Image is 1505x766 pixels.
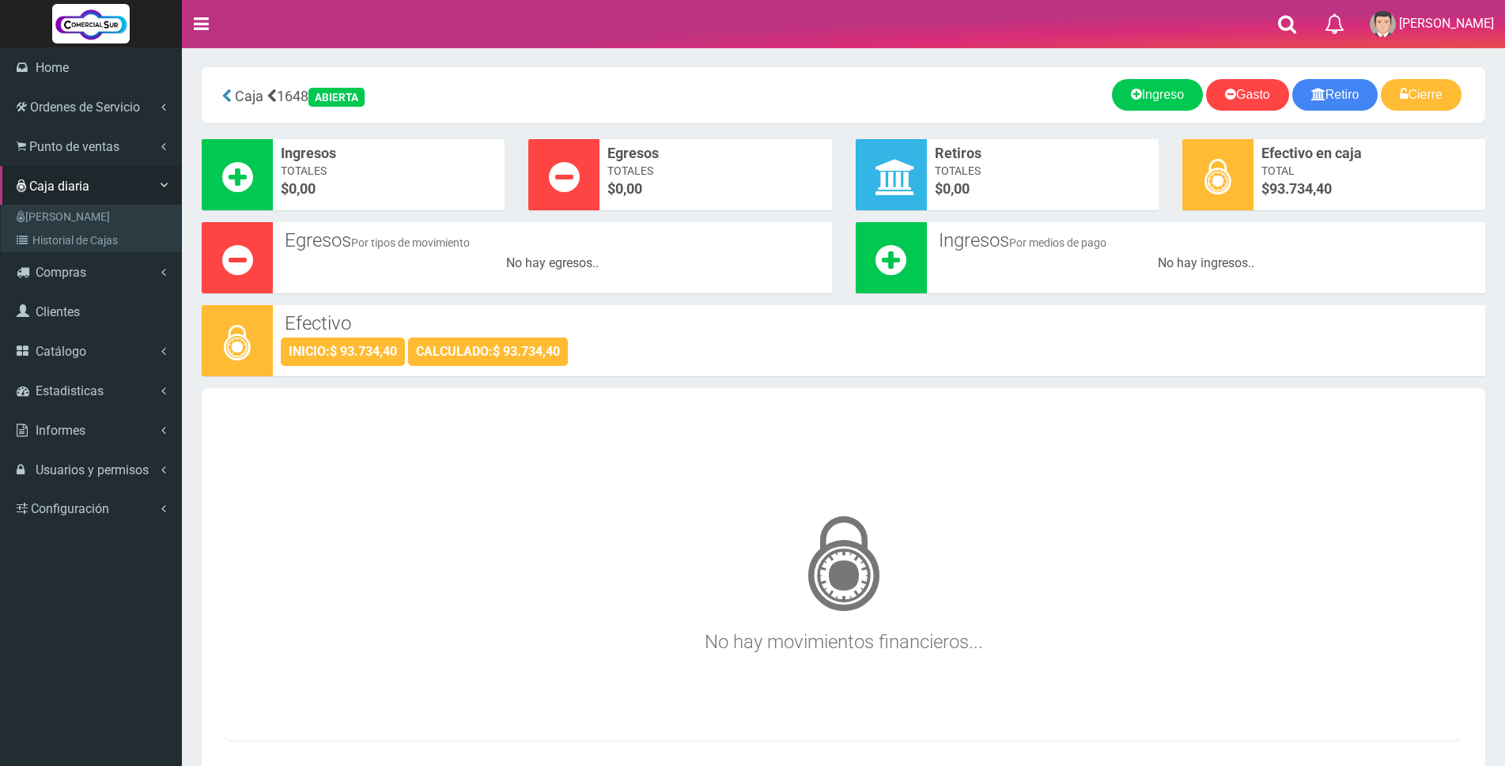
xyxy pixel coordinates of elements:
[29,179,89,194] span: Caja diaria
[308,88,365,107] div: ABIERTA
[235,88,263,104] span: Caja
[935,179,1151,199] span: $
[285,230,820,251] h3: Egresos
[1112,79,1203,111] a: Ingreso
[281,179,497,199] span: $
[281,163,497,179] span: Totales
[36,60,69,75] span: Home
[281,143,497,164] span: Ingresos
[1261,179,1477,199] span: $
[615,180,642,197] font: 0,00
[1269,180,1332,197] span: 93.734,40
[285,313,1473,334] h3: Efectivo
[29,139,119,154] span: Punto de ventas
[1292,79,1378,111] a: Retiro
[5,205,181,228] a: [PERSON_NAME]
[607,163,823,179] span: Totales
[281,255,824,273] div: No hay egresos..
[36,462,149,477] span: Usuarios y permisos
[939,230,1474,251] h3: Ingresos
[1206,79,1289,111] a: Gasto
[935,255,1478,273] div: No hay ingresos..
[330,344,397,359] strong: $ 93.734,40
[935,143,1151,164] span: Retiros
[36,265,86,280] span: Compras
[233,495,1454,652] h3: No hay movimientos financieros...
[1370,11,1396,37] img: User Image
[935,163,1151,179] span: Totales
[31,501,109,516] span: Configuración
[408,338,568,366] div: CALCULADO:
[1381,79,1462,111] a: Cierre
[943,180,970,197] font: 0,00
[214,79,633,111] div: 1648
[52,4,130,43] img: Logo grande
[1009,236,1106,249] small: Por medios de pago
[607,179,823,199] span: $
[36,423,85,438] span: Informes
[36,344,86,359] span: Catálogo
[607,143,823,164] span: Egresos
[5,228,181,252] a: Historial de Cajas
[36,383,104,398] span: Estadisticas
[289,180,316,197] font: 0,00
[1399,16,1494,31] span: [PERSON_NAME]
[30,100,140,115] span: Ordenes de Servicio
[493,344,560,359] strong: $ 93.734,40
[1261,163,1477,179] span: Total
[281,338,405,366] div: INICIO:
[351,236,470,249] small: Por tipos de movimiento
[36,304,80,319] span: Clientes
[1261,143,1477,164] span: Efectivo en caja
